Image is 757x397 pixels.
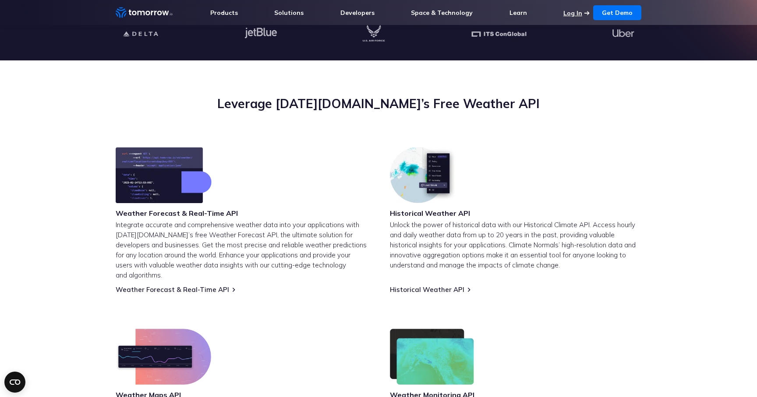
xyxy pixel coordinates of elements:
[563,9,582,17] a: Log In
[116,95,641,112] h2: Leverage [DATE][DOMAIN_NAME]’s Free Weather API
[390,208,470,218] h3: Historical Weather API
[4,372,25,393] button: Open CMP widget
[210,9,238,17] a: Products
[116,6,173,19] a: Home link
[411,9,473,17] a: Space & Technology
[390,285,464,294] a: Historical Weather API
[340,9,375,17] a: Developers
[593,5,641,20] a: Get Demo
[509,9,527,17] a: Learn
[116,285,229,294] a: Weather Forecast & Real-Time API
[390,220,641,270] p: Unlock the power of historical data with our Historical Climate API. Access hourly and daily weat...
[274,9,304,17] a: Solutions
[116,208,238,218] h3: Weather Forecast & Real-Time API
[116,220,367,280] p: Integrate accurate and comprehensive weather data into your applications with [DATE][DOMAIN_NAME]...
